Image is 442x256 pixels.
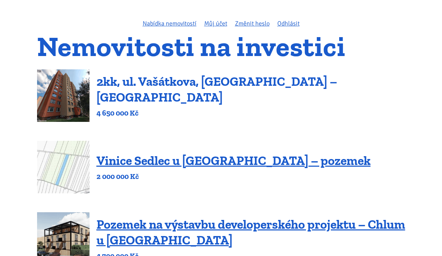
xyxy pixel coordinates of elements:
[97,153,371,168] a: Vinice Sedlec u [GEOGRAPHIC_DATA] – pozemek
[97,217,405,248] a: Pozemek na výstavbu developerského projektu – Chlum u [GEOGRAPHIC_DATA]
[97,74,337,105] a: 2kk, ul. Vašátkova, [GEOGRAPHIC_DATA] – [GEOGRAPHIC_DATA]
[97,172,371,181] p: 2 000 000 Kč
[97,108,405,118] p: 4 650 000 Kč
[37,35,405,58] h1: Nemovitosti na investici
[204,20,227,27] a: Můj účet
[235,20,270,27] a: Změnit heslo
[277,20,300,27] a: Odhlásit
[143,20,197,27] a: Nabídka nemovitostí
